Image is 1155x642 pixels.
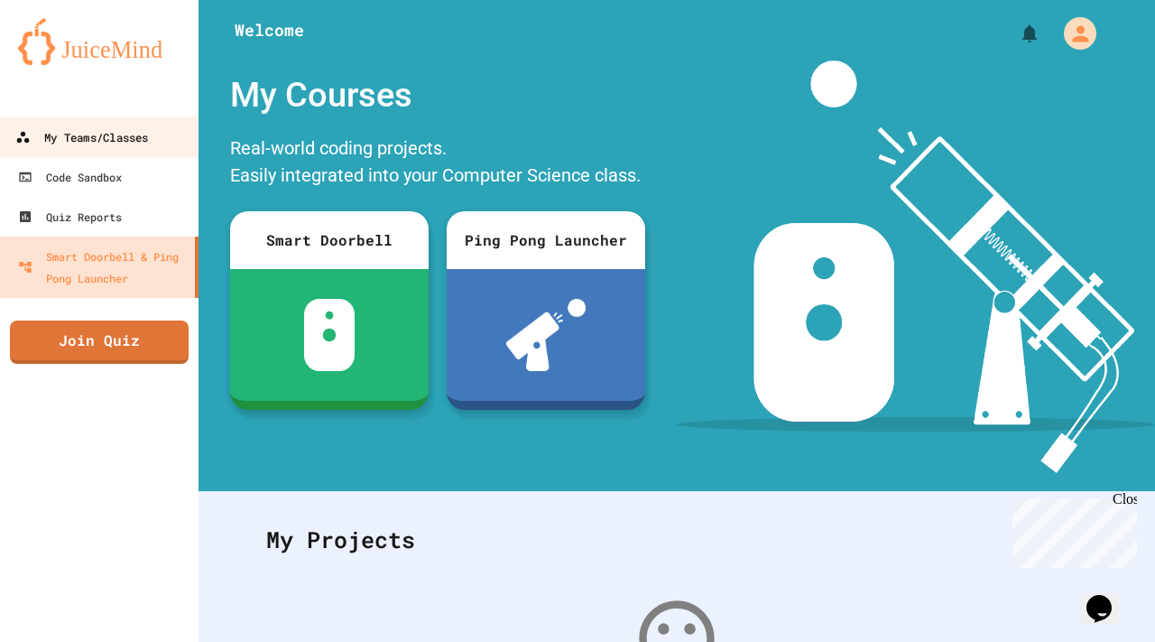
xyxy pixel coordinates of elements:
[10,321,189,364] a: Join Quiz
[18,246,188,289] div: Smart Doorbell & Ping Pong Launcher
[677,60,1155,473] img: banner-image-my-projects.png
[18,206,122,228] div: Quiz Reports
[304,299,356,371] img: sdb-white.svg
[221,130,654,198] div: Real-world coding projects. Easily integrated into your Computer Science class.
[1045,13,1101,54] div: My Account
[18,166,122,188] div: Code Sandbox
[221,60,654,130] div: My Courses
[248,505,1105,575] div: My Projects
[18,18,180,65] img: logo-orange.svg
[1005,491,1137,568] iframe: chat widget
[506,299,587,371] img: ppl-with-ball.png
[447,211,645,269] div: Ping Pong Launcher
[15,126,148,149] div: My Teams/Classes
[1079,570,1137,624] iframe: chat widget
[985,18,1045,49] div: My Notifications
[7,7,125,115] div: Chat with us now!Close
[230,211,429,269] div: Smart Doorbell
